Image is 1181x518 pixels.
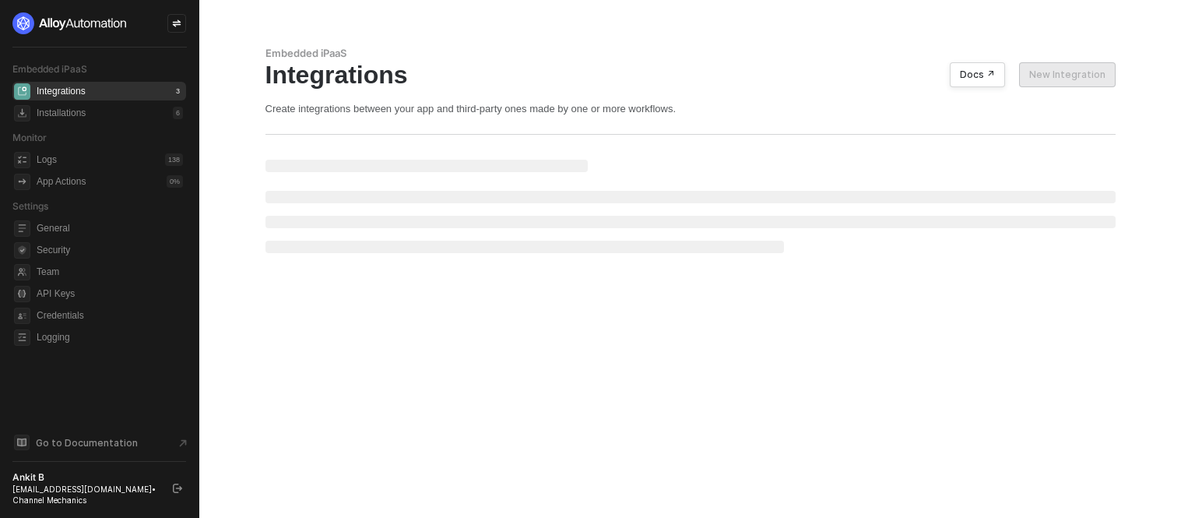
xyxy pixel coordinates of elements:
div: Integrations [37,85,86,98]
span: Settings [12,200,48,212]
button: Docs ↗ [950,62,1005,87]
span: Embedded iPaaS [12,63,87,75]
span: credentials [14,308,30,324]
span: General [37,219,183,238]
span: logging [14,329,30,346]
div: Logs [37,153,57,167]
span: integrations [14,83,30,100]
div: 138 [165,153,183,166]
span: Team [37,263,183,281]
span: installations [14,105,30,122]
div: Ankit B [12,471,159,484]
img: logo [12,12,128,34]
div: Integrations [265,60,1116,90]
span: general [14,220,30,237]
a: logo [12,12,186,34]
div: [EMAIL_ADDRESS][DOMAIN_NAME] • Channel Mechanics [12,484,159,506]
span: icon-swap [172,19,181,28]
span: logout [173,484,182,493]
div: Embedded iPaaS [265,47,1116,60]
span: Logging [37,328,183,347]
a: Knowledge Base [12,433,187,452]
span: Credentials [37,306,183,325]
span: security [14,242,30,259]
div: Create integrations between your app and third-party ones made by one or more workflows. [265,102,1116,115]
div: 6 [173,107,183,119]
span: Monitor [12,132,47,143]
div: Installations [37,107,86,120]
div: Docs ↗ [960,69,995,81]
div: App Actions [37,175,86,189]
div: 3 [173,85,183,97]
span: api-key [14,286,30,302]
button: New Integration [1019,62,1116,87]
span: Security [37,241,183,259]
span: Go to Documentation [36,436,138,449]
span: API Keys [37,284,183,303]
span: icon-app-actions [14,174,30,190]
span: document-arrow [175,435,191,451]
div: 0 % [167,175,183,188]
span: documentation [14,435,30,450]
span: team [14,264,30,280]
span: icon-logs [14,152,30,168]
